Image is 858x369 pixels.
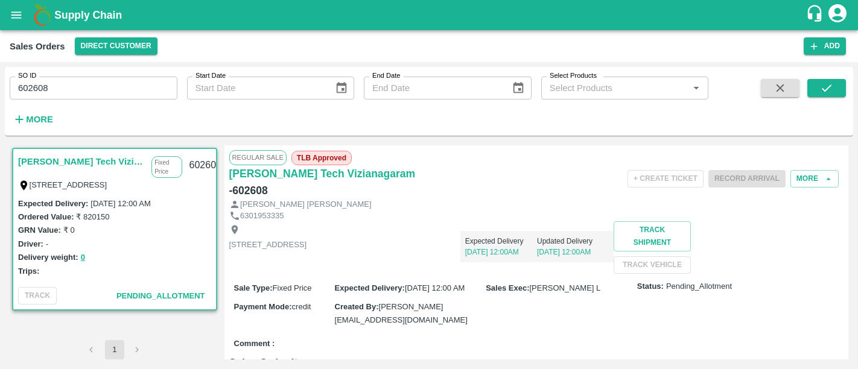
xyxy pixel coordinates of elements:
button: More [790,170,839,188]
label: Driver: [18,239,43,248]
a: Supply Chain [54,7,806,24]
p: Updated Delivery [537,236,609,247]
button: More [10,109,56,130]
button: open drawer [2,1,30,29]
img: logo [30,3,54,27]
span: Pending_Allotment [666,281,732,292]
div: 602608 [182,151,229,180]
label: Comment : [234,338,275,350]
label: Ordered Value: [18,212,74,221]
span: [DATE] 12:00 AM [405,283,465,292]
label: Sale Type : [234,283,273,292]
b: Supply Chain [54,9,122,21]
a: [PERSON_NAME] Tech Vizianagaram [229,165,416,182]
button: Track Shipment [614,221,690,251]
input: Enter SO ID [10,77,177,99]
span: Fixed Price [273,283,312,292]
button: Choose date [507,77,530,99]
p: [DATE] 12:00AM [465,247,537,257]
div: customer-support [806,4,827,26]
label: Sales Exec : [486,283,529,292]
p: [PERSON_NAME] [PERSON_NAME] [240,199,371,210]
label: [DATE] 12:00 AM [91,199,150,208]
span: TLB Approved [291,151,352,165]
label: Payment Mode : [234,302,292,311]
label: GRN Value: [18,225,61,235]
span: Please dispatch the trip before ending [708,173,786,183]
button: 0 [81,251,85,265]
label: Trips: [18,266,39,276]
button: Select DC [75,37,157,55]
label: Start Date [195,71,226,81]
label: ₹ 0 [63,225,75,235]
p: 6301953335 [240,210,284,222]
div: account of current user [827,2,848,28]
label: Expected Delivery : [18,199,88,208]
label: SO ID [18,71,36,81]
strong: More [26,115,53,124]
button: Choose date [330,77,353,99]
p: Expected Delivery [465,236,537,247]
p: [DATE] 12:00AM [537,247,609,257]
input: End Date [364,77,502,99]
nav: pagination navigation [80,340,149,359]
div: Sales Orders [10,39,65,54]
label: Status: [637,281,664,292]
label: Select Products [550,71,597,81]
label: Delivery weight: [18,253,78,262]
h6: - 602608 [229,182,268,199]
label: ₹ 820150 [76,212,109,221]
label: Expected Delivery : [335,283,405,292]
label: Created By : [335,302,379,311]
label: [STREET_ADDRESS] [30,180,107,189]
a: [PERSON_NAME] Tech Vizianagaram [18,154,145,169]
p: Fixed Price [151,156,182,178]
span: credit [292,302,311,311]
input: Start Date [187,77,325,99]
label: End Date [372,71,400,81]
span: Pending_Allotment [116,291,205,300]
label: - [46,239,48,248]
button: page 1 [105,340,124,359]
span: Regular Sale [229,150,287,165]
input: Select Products [545,80,685,96]
span: [PERSON_NAME][EMAIL_ADDRESS][DOMAIN_NAME] [335,302,468,324]
button: Add [804,37,846,55]
p: [STREET_ADDRESS] [229,239,307,251]
span: [PERSON_NAME] L [530,283,601,292]
button: Open [688,80,704,96]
